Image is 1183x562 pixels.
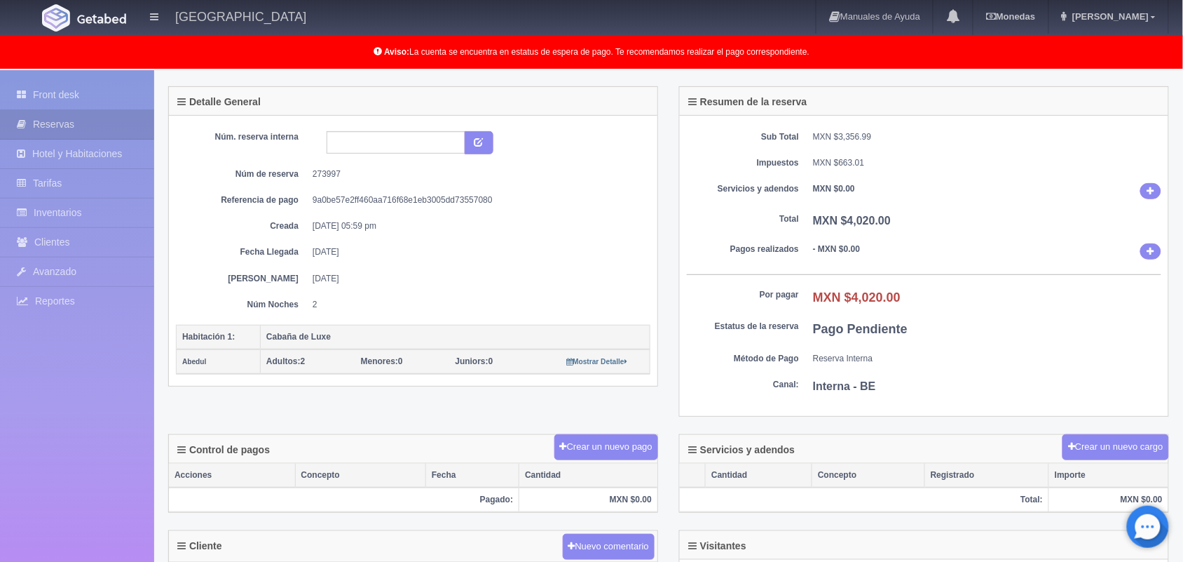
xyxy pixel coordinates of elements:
[566,356,627,366] a: Mostrar Detalle
[813,322,908,336] b: Pago Pendiente
[169,488,519,512] th: Pagado:
[456,356,493,366] span: 0
[519,464,657,488] th: Cantidad
[813,157,1161,169] dd: MXN $663.01
[687,131,799,143] dt: Sub Total
[182,358,207,366] small: Abedul
[687,157,799,169] dt: Impuestos
[519,488,657,512] th: MXN $0.00
[1049,464,1168,488] th: Importe
[813,215,891,227] b: MXN $4,020.00
[186,220,299,232] dt: Creada
[813,184,855,194] b: MXN $0.00
[261,325,650,349] th: Cabaña de Luxe
[186,168,299,180] dt: Núm de reserva
[313,273,640,285] dd: [DATE]
[566,358,627,366] small: Mostrar Detalle
[813,380,876,392] b: Interna - BE
[169,464,295,488] th: Acciones
[925,464,1049,488] th: Registrado
[186,246,299,258] dt: Fecha Llegada
[177,97,261,107] h4: Detalle General
[426,464,519,488] th: Fecha
[680,488,1049,512] th: Total:
[266,356,305,366] span: 2
[687,321,799,333] dt: Estatus de la reserva
[313,168,640,180] dd: 273997
[266,356,301,366] strong: Adultos:
[1062,434,1169,460] button: Crear un nuevo cargo
[554,434,658,460] button: Crear un nuevo pago
[361,356,403,366] span: 0
[687,353,799,365] dt: Método de Pago
[186,194,299,206] dt: Referencia de pago
[186,131,299,143] dt: Núm. reserva interna
[186,299,299,311] dt: Núm Noches
[1049,488,1168,512] th: MXN $0.00
[456,356,488,366] strong: Juniors:
[687,183,799,195] dt: Servicios y adendos
[295,464,425,488] th: Concepto
[813,131,1161,143] dd: MXN $3,356.99
[177,541,222,551] h4: Cliente
[313,220,640,232] dd: [DATE] 05:59 pm
[313,246,640,258] dd: [DATE]
[986,11,1035,22] b: Monedas
[813,290,901,305] b: MXN $4,020.00
[706,464,812,488] th: Cantidad
[688,445,795,455] h4: Servicios y adendos
[77,13,126,24] img: Getabed
[687,243,799,255] dt: Pagos realizados
[687,379,799,391] dt: Canal:
[186,273,299,285] dt: [PERSON_NAME]
[812,464,925,488] th: Concepto
[177,445,270,455] h4: Control de pagos
[813,353,1161,365] dd: Reserva Interna
[42,4,70,32] img: Getabed
[688,97,807,107] h4: Resumen de la reserva
[384,47,409,57] b: Aviso:
[1069,11,1149,22] span: [PERSON_NAME]
[182,332,235,342] b: Habitación 1:
[313,194,640,206] dd: 9a0be57e2ff460aa716f68e1eb3005dd73557080
[361,356,398,366] strong: Menores:
[313,299,640,311] dd: 2
[563,534,655,560] button: Nuevo comentario
[175,7,306,25] h4: [GEOGRAPHIC_DATA]
[687,213,799,225] dt: Total
[813,244,860,254] b: - MXN $0.00
[687,289,799,301] dt: Por pagar
[688,541,746,551] h4: Visitantes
